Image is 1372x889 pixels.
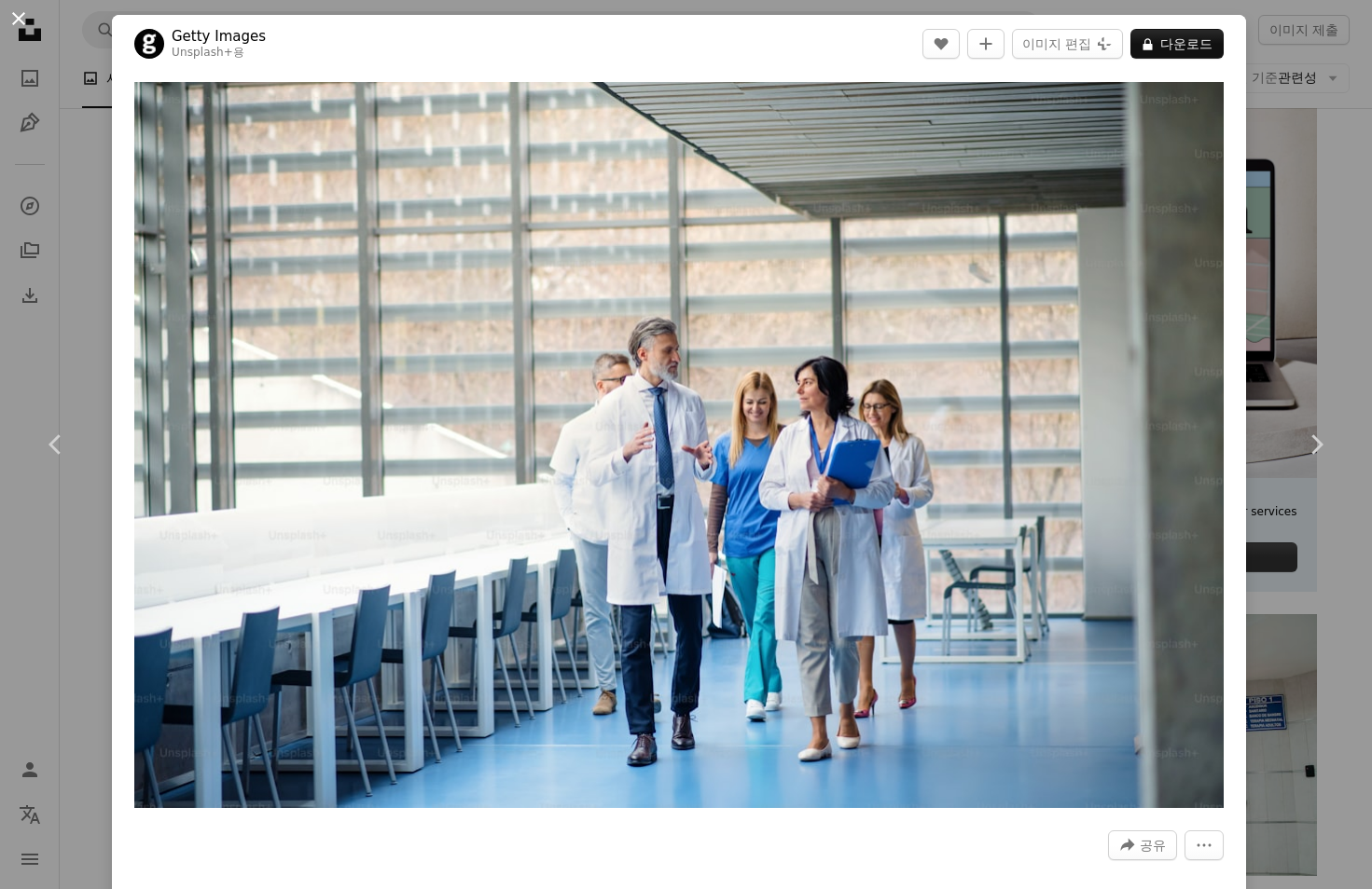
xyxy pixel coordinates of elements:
[1012,29,1123,59] button: 이미지 편집
[134,29,164,59] img: Getty Images의 프로필로 이동
[172,46,233,59] a: Unsplash+
[1185,830,1224,860] button: 더 많은 작업
[172,46,266,61] div: 용
[922,29,960,59] button: 좋아요
[1260,355,1372,534] a: 다음
[172,27,266,46] a: Getty Images
[1130,29,1224,59] button: 다운로드
[1108,830,1177,860] button: 이 이미지 공유
[967,29,1005,59] button: 컬렉션에 추가
[134,82,1224,808] button: 이 이미지 확대
[134,82,1224,808] img: 한 무리의 의사들이 의료 회의에서 복도를 걷고 있다.
[1140,831,1166,859] span: 공유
